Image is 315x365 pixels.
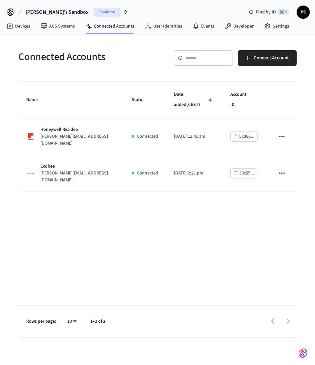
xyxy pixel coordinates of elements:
p: Connected [137,170,158,177]
img: ecobee_logo_square [26,169,35,178]
h5: Connected Accounts [18,50,154,64]
span: Account ID [230,90,259,110]
p: Ecobee [40,163,116,170]
p: Honeywell Resideo [40,126,116,133]
span: Name [26,95,46,105]
img: Honeywell Resideo [26,132,35,141]
p: 1–2 of 2 [90,318,105,325]
span: Date added(CEST) [174,90,215,110]
div: 30c55... [239,169,254,177]
button: 58366... [230,132,258,142]
a: ACS Systems [35,20,80,32]
a: User Identities [139,20,187,32]
button: 30c55... [230,168,257,178]
p: [DATE] 11:41 am [174,133,215,140]
span: Find by ID [256,9,276,15]
p: Rows per page: [26,318,56,325]
span: Status [132,95,153,105]
span: Connect Account [254,54,289,62]
table: sticky table [18,82,297,192]
a: Developer [220,20,259,32]
p: Connected [137,133,158,140]
button: Connect Account [238,50,297,66]
img: SeamLogoGradient.69752ec5.svg [299,348,307,358]
button: PS [297,6,310,19]
a: Devices [1,20,35,32]
span: Sandbox [94,8,120,16]
div: 58366... [239,132,255,141]
p: [PERSON_NAME][EMAIL_ADDRESS][DOMAIN_NAME] [40,170,116,184]
a: Connected Accounts [80,20,139,32]
span: [PERSON_NAME]'s Sandbox [26,8,89,16]
a: Settings [259,20,294,32]
a: Events [187,20,220,32]
span: ⌘ K [278,9,289,15]
div: 10 [64,317,80,326]
span: PS [297,6,309,18]
p: [PERSON_NAME][EMAIL_ADDRESS][DOMAIN_NAME] [40,133,116,147]
p: [DATE] 2:21 pm [174,170,215,177]
div: Find by ID⌘ K [243,6,294,18]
